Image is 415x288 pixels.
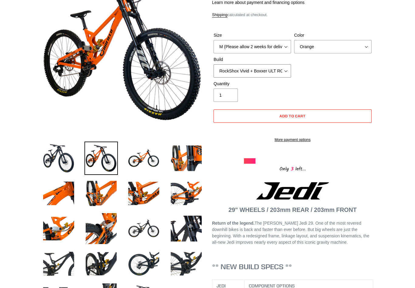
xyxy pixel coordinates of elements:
label: Quantity [214,81,291,87]
img: Load image into Gallery viewer, JEDI 29 - Complete Bike [84,177,118,210]
img: Load image into Gallery viewer, JEDI 29 - Complete Bike [84,247,118,280]
img: Load image into Gallery viewer, JEDI 29 - Complete Bike [42,177,75,210]
span: Add to cart [280,114,306,118]
label: Color [294,32,372,39]
img: Load image into Gallery viewer, JEDI 29 - Complete Bike [127,212,160,245]
h3: ** NEW BUILD SPECS ** [212,262,373,271]
img: Load image into Gallery viewer, JEDI 29 - Complete Bike [42,212,75,245]
img: Load image into Gallery viewer, JEDI 29 - Complete Bike [42,142,75,175]
p: The [PERSON_NAME] Jedi 29. One of the most revered downhill bikes is back and faster than ever be... [212,220,373,246]
label: Build [214,56,291,63]
img: Load image into Gallery viewer, JEDI 29 - Complete Bike [127,142,160,175]
a: Shipping [212,12,228,18]
strong: Return of the legend. [212,221,255,226]
strong: 29" WHEELS / 203mm REAR / 203mm FRONT [228,206,357,213]
img: Load image into Gallery viewer, JEDI 29 - Complete Bike [170,212,203,245]
img: Load image into Gallery viewer, JEDI 29 - Complete Bike [127,247,160,280]
img: Jedi Logo [256,182,329,199]
a: More payment options [214,137,372,142]
img: Load image into Gallery viewer, JEDI 29 - Complete Bike [127,177,160,210]
img: Load image into Gallery viewer, JEDI 29 - Complete Bike [84,142,118,175]
img: Load image into Gallery viewer, JEDI 29 - Complete Bike [170,177,203,210]
img: Load image into Gallery viewer, JEDI 29 - Complete Bike [170,142,203,175]
img: Load image into Gallery viewer, JEDI 29 - Complete Bike [42,247,75,280]
div: Only left... [244,164,341,173]
span: 3 [289,165,295,173]
button: Add to cart [214,109,372,123]
label: Size [214,32,291,39]
img: Load image into Gallery viewer, JEDI 29 - Complete Bike [84,212,118,245]
div: calculated at checkout. [212,12,373,18]
img: Load image into Gallery viewer, JEDI 29 - Complete Bike [170,247,203,280]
